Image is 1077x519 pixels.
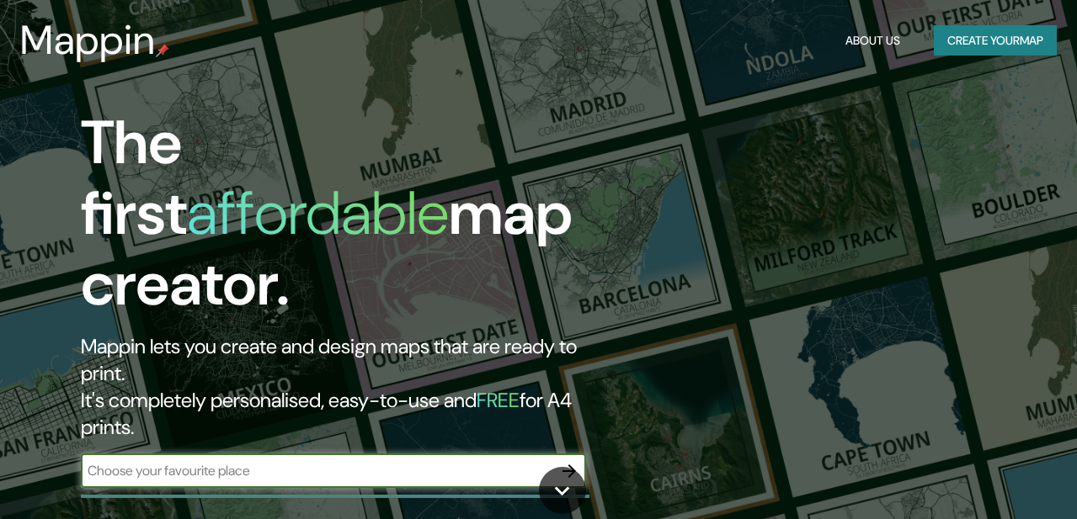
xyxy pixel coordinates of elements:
button: Create yourmap [934,25,1057,56]
h5: FREE [477,387,520,413]
h1: affordable [187,174,449,252]
input: Choose your favourite place [81,461,552,480]
img: mappin-pin [156,44,169,57]
h2: Mappin lets you create and design maps that are ready to print. It's completely personalised, eas... [81,333,620,441]
button: About Us [839,25,907,56]
h3: Mappin [20,17,156,64]
h1: The first map creator. [81,108,620,333]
